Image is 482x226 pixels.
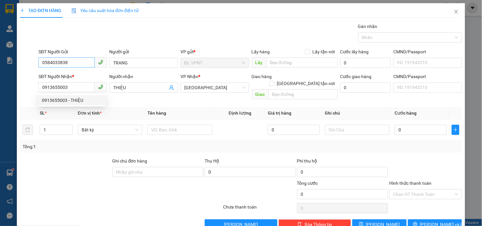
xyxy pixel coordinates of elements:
[38,73,107,80] div: SĐT Người Nhận
[98,60,103,65] span: phone
[268,89,338,99] input: Dọc đường
[454,9,459,14] span: close
[180,74,198,79] span: VP Nhận
[268,110,291,116] span: Giá trị hàng
[112,158,147,163] label: Ghi chú đơn hàng
[310,48,338,55] span: Lấy tận nơi
[42,97,102,104] div: 0913655003 - THIỆU
[38,95,106,105] div: 0913655003 - THIỆU
[340,83,391,93] input: Cước giao hàng
[98,84,103,90] span: phone
[112,167,204,177] input: Ghi chú đơn hàng
[222,203,296,215] div: Chưa thanh toán
[325,125,390,135] input: Ghi Chú
[229,110,251,116] span: Định lượng
[20,8,61,13] span: TẠO ĐƠN HÀNG
[23,143,187,150] div: Tổng: 1
[340,58,391,68] input: Cước lấy hàng
[252,89,268,99] span: Giao
[322,107,392,119] th: Ghi chú
[71,8,139,13] span: Yêu cầu xuất hóa đơn điện tử
[82,125,139,135] span: Bất kỳ
[40,110,45,116] span: SL
[358,24,377,29] label: Gán nhãn
[147,125,212,135] input: VD: Bàn, Ghế
[266,57,338,68] input: Dọc đường
[23,125,33,135] button: delete
[452,127,459,132] span: plus
[169,85,174,90] span: user-add
[297,157,388,167] div: Phí thu hộ
[147,110,166,116] span: Tên hàng
[340,49,369,54] label: Cước lấy hàng
[252,49,270,54] span: Lấy hàng
[452,125,459,135] button: plus
[395,110,417,116] span: Cước hàng
[252,57,266,68] span: Lấy
[252,74,272,79] span: Giao hàng
[389,181,431,186] label: Hình thức thanh toán
[110,48,178,55] div: Người gửi
[71,8,77,13] img: icon
[38,48,107,55] div: SĐT Người Gửi
[340,74,372,79] label: Cước giao hàng
[297,181,318,186] span: Tổng cước
[393,73,462,80] div: CMND/Passport
[275,80,338,87] span: [GEOGRAPHIC_DATA] tận nơi
[180,48,249,55] div: VP gửi
[447,3,465,21] button: Close
[110,73,178,80] div: Người nhận
[268,125,320,135] input: 0
[184,83,245,92] span: ĐL Quận 5
[393,48,462,55] div: CMND/Passport
[205,158,219,163] span: Thu Hộ
[20,8,24,13] span: plus
[78,110,102,116] span: Đơn vị tính
[184,58,245,68] span: ĐL VPNT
